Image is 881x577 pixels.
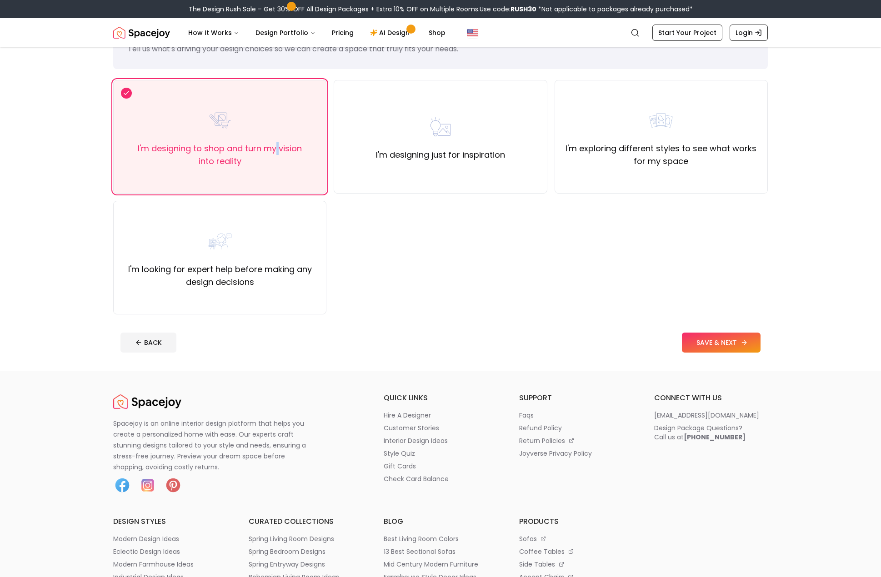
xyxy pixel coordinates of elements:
[249,560,362,569] a: spring entryway designs
[519,423,633,433] a: refund policy
[181,24,246,42] button: How It Works
[113,560,227,569] a: modern farmhouse ideas
[519,436,633,445] a: return policies
[467,27,478,38] img: United States
[249,534,362,543] a: spring living room designs
[189,5,693,14] div: The Design Rush Sale – Get 30% OFF All Design Packages + Extra 10% OFF on Multiple Rooms.
[384,547,456,556] p: 13 best sectional sofas
[384,423,439,433] p: customer stories
[384,534,497,543] a: best living room colors
[519,423,562,433] p: refund policy
[519,436,565,445] p: return policies
[682,333,761,353] button: SAVE & NEXT
[384,393,497,403] h6: quick links
[384,474,449,483] p: check card balance
[384,560,478,569] p: mid century modern furniture
[113,24,170,42] a: Spacejoy
[113,547,227,556] a: eclectic design ideas
[652,25,722,41] a: Start Your Project
[113,393,181,411] img: Spacejoy Logo
[519,560,555,569] p: side tables
[384,560,497,569] a: mid century modern furniture
[519,411,534,420] p: faqs
[519,449,633,458] a: joyverse privacy policy
[113,534,227,543] a: modern design ideas
[384,411,431,420] p: hire a designer
[654,423,768,442] a: Design Package Questions?Call us at[PHONE_NUMBER]
[654,423,746,442] div: Design Package Questions? Call us at
[128,44,753,55] p: Tell us what's driving your design choices so we can create a space that truly fits your needs.
[519,534,537,543] p: sofas
[654,411,768,420] a: [EMAIL_ADDRESS][DOMAIN_NAME]
[363,24,420,42] a: AI Design
[562,142,760,168] label: I'm exploring different styles to see what works for my space
[654,393,768,403] h6: connect with us
[113,393,181,411] a: Spacejoy
[249,560,325,569] p: spring entryway designs
[426,112,455,141] img: I'm designing just for inspiration
[536,5,693,14] span: *Not applicable to packages already purchased*
[249,547,362,556] a: spring bedroom designs
[121,263,319,288] label: I'm looking for expert help before making any design decisions
[654,411,759,420] p: [EMAIL_ADDRESS][DOMAIN_NAME]
[164,476,182,494] img: Pinterest icon
[113,24,170,42] img: Spacejoy Logo
[384,534,459,543] p: best living room colors
[519,547,565,556] p: coffee tables
[730,25,768,41] a: Login
[646,106,676,135] img: I'm exploring different styles to see what works for my space
[384,436,448,445] p: interior design ideas
[384,462,416,471] p: gift cards
[519,534,633,543] a: sofas
[248,24,323,42] button: Design Portfolio
[113,516,227,527] h6: design styles
[384,449,497,458] a: style quiz
[113,560,194,569] p: modern farmhouse ideas
[384,462,497,471] a: gift cards
[113,18,768,47] nav: Global
[113,476,131,494] img: Facebook icon
[113,534,179,543] p: modern design ideas
[384,474,497,483] a: check card balance
[384,516,497,527] h6: blog
[139,476,157,494] img: Instagram icon
[384,411,497,420] a: hire a designer
[519,393,633,403] h6: support
[384,547,497,556] a: 13 best sectional sofas
[684,433,746,442] b: [PHONE_NUMBER]
[384,449,415,458] p: style quiz
[205,106,235,135] img: I'm designing to shop and turn my vision into reality
[519,560,633,569] a: side tables
[121,142,319,168] label: I'm designing to shop and turn my vision into reality
[519,547,633,556] a: coffee tables
[519,516,633,527] h6: products
[480,5,536,14] span: Use code:
[249,547,325,556] p: spring bedroom designs
[120,333,176,353] button: BACK
[421,24,453,42] a: Shop
[384,436,497,445] a: interior design ideas
[376,149,505,161] label: I'm designing just for inspiration
[249,516,362,527] h6: curated collections
[519,411,633,420] a: faqs
[113,418,317,473] p: Spacejoy is an online interior design platform that helps you create a personalized home with eas...
[205,227,235,256] img: I'm looking for expert help before making any design decisions
[181,24,453,42] nav: Main
[249,534,334,543] p: spring living room designs
[384,423,497,433] a: customer stories
[511,5,536,14] b: RUSH30
[519,449,592,458] p: joyverse privacy policy
[113,547,180,556] p: eclectic design ideas
[325,24,361,42] a: Pricing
